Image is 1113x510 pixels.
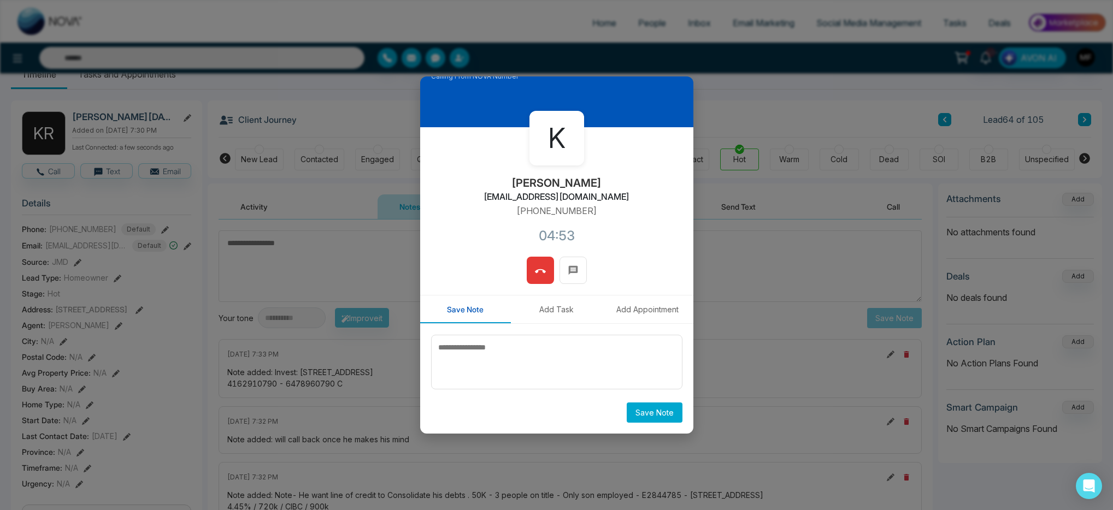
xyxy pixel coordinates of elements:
button: Add Appointment [602,295,693,323]
p: [PHONE_NUMBER] [516,204,597,217]
h2: [PERSON_NAME] [511,176,602,189]
h2: [EMAIL_ADDRESS][DOMAIN_NAME] [484,192,629,202]
div: 04:53 [539,226,575,246]
button: Save Note [627,402,682,423]
button: Add Task [511,295,602,323]
div: Open Intercom Messenger [1076,473,1102,499]
span: Calling From NOVA Number [431,72,519,81]
span: K [548,118,566,159]
button: Save Note [420,295,511,323]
